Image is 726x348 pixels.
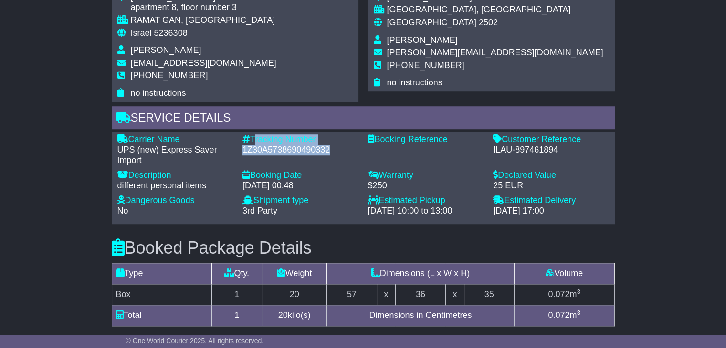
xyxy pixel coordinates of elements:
sup: 3 [577,288,580,295]
td: Volume [514,263,614,284]
div: Booking Reference [368,134,484,145]
td: 36 [395,284,445,305]
div: Warranty [368,170,484,181]
td: m [514,305,614,326]
div: Customer Reference [493,134,609,145]
span: © One World Courier 2025. All rights reserved. [126,337,264,345]
sup: 3 [577,309,580,316]
div: $250 [368,181,484,191]
div: [GEOGRAPHIC_DATA], [GEOGRAPHIC_DATA] [387,5,603,15]
div: Description [117,170,233,181]
div: ILAU-897461894 [493,145,609,155]
td: Box [112,284,212,305]
div: [DATE] 10:00 to 13:00 [368,206,484,216]
span: no instructions [131,88,186,98]
td: Type [112,263,212,284]
span: [PERSON_NAME][EMAIL_ADDRESS][DOMAIN_NAME] [387,48,603,57]
td: x [445,284,464,305]
div: Tracking Number [242,134,358,145]
div: apartment 8, floor number 3 [131,2,276,13]
div: [DATE] 17:00 [493,206,609,216]
span: [PHONE_NUMBER] [131,71,208,80]
td: 35 [464,284,514,305]
td: 1 [212,284,262,305]
span: 3rd Party [242,206,277,215]
div: 25 EUR [493,181,609,191]
span: 5236308 [154,28,188,38]
td: Total [112,305,212,326]
div: Service Details [112,106,615,132]
td: Dimensions in Centimetres [327,305,515,326]
span: no instructions [387,78,442,87]
td: Weight [262,263,327,284]
span: [PHONE_NUMBER] [387,61,464,70]
td: 57 [327,284,377,305]
div: Estimated Delivery [493,195,609,206]
span: [PERSON_NAME] [387,35,458,45]
div: RAMAT GAN, [GEOGRAPHIC_DATA] [131,15,276,26]
td: 1 [212,305,262,326]
div: [DATE] 00:48 [242,181,358,191]
div: Dangerous Goods [117,195,233,206]
div: Shipment type [242,195,358,206]
td: x [377,284,395,305]
span: 0.072 [548,289,569,299]
span: [EMAIL_ADDRESS][DOMAIN_NAME] [131,58,276,68]
h3: Booked Package Details [112,238,615,257]
span: No [117,206,128,215]
span: 0.072 [548,310,569,320]
div: UPS (new) Express Saver Import [117,145,233,165]
span: 2502 [479,18,498,27]
div: Declared Value [493,170,609,181]
span: 20 [278,310,288,320]
td: 20 [262,284,327,305]
td: Qty. [212,263,262,284]
div: Carrier Name [117,134,233,145]
div: different personal items [117,181,233,191]
span: [PERSON_NAME] [131,45,201,55]
span: [GEOGRAPHIC_DATA] [387,18,476,27]
td: m [514,284,614,305]
div: Booking Date [242,170,358,181]
span: Israel [131,28,152,38]
div: 1Z30A5738690490332 [242,145,358,155]
div: Estimated Pickup [368,195,484,206]
td: kilo(s) [262,305,327,326]
td: Dimensions (L x W x H) [327,263,515,284]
